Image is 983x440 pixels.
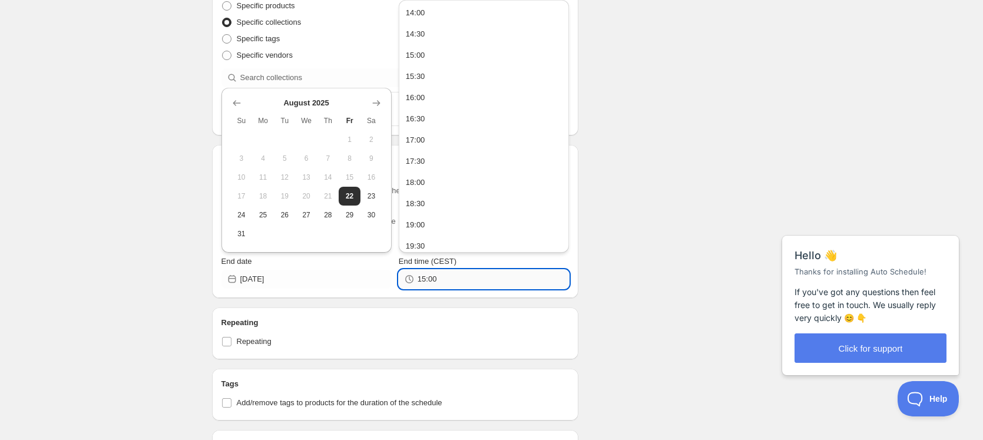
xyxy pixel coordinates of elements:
button: 15:30 [402,67,565,86]
button: Sunday August 31 2025 [231,224,253,243]
button: Sunday August 10 2025 [231,168,253,187]
span: Mo [257,116,269,125]
span: 25 [257,210,269,220]
span: Specific collections [237,18,302,27]
div: 19:30 [406,240,425,252]
span: Add/remove tags to products for the duration of the schedule [237,398,442,407]
span: 8 [343,154,356,163]
span: 1 [343,135,356,144]
button: Saturday August 30 2025 [360,206,382,224]
span: 10 [236,173,248,182]
span: Specific tags [237,34,280,43]
button: 19:30 [402,237,565,256]
button: Show previous month, July 2025 [229,95,245,111]
span: 30 [365,210,378,220]
span: 22 [343,191,356,201]
span: End date [221,257,252,266]
span: 13 [300,173,313,182]
button: 16:30 [402,110,565,128]
span: Th [322,116,335,125]
span: 26 [279,210,291,220]
button: Thursday August 7 2025 [317,149,339,168]
button: Thursday August 14 2025 [317,168,339,187]
button: Monday August 4 2025 [252,149,274,168]
span: 11 [257,173,269,182]
button: 18:30 [402,194,565,213]
input: Search collections [240,68,540,87]
span: 28 [322,210,335,220]
div: 16:30 [406,113,425,125]
button: 17:30 [402,152,565,171]
span: 12 [279,173,291,182]
button: Today Friday August 22 2025 [339,187,360,206]
span: Tu [279,116,291,125]
button: Friday August 1 2025 [339,130,360,149]
span: 21 [322,191,335,201]
span: 15 [343,173,356,182]
span: End time (CEST) [399,257,456,266]
button: Saturday August 9 2025 [360,149,382,168]
span: 9 [365,154,378,163]
button: Monday August 11 2025 [252,168,274,187]
button: Tuesday August 12 2025 [274,168,296,187]
th: Thursday [317,111,339,130]
div: 18:30 [406,198,425,210]
span: Su [236,116,248,125]
button: Thursday August 21 2025 [317,187,339,206]
span: 23 [365,191,378,201]
button: Sunday August 24 2025 [231,206,253,224]
span: 19 [279,191,291,201]
button: Tuesday August 5 2025 [274,149,296,168]
button: Saturday August 2 2025 [360,130,382,149]
button: 19:00 [402,216,565,234]
span: 29 [343,210,356,220]
button: Friday August 15 2025 [339,168,360,187]
button: Monday August 25 2025 [252,206,274,224]
button: 15:00 [402,46,565,65]
button: 14:00 [402,4,565,22]
button: Wednesday August 6 2025 [296,149,317,168]
button: Tuesday August 19 2025 [274,187,296,206]
span: 14 [322,173,335,182]
button: Sunday August 3 2025 [231,149,253,168]
span: 2 [365,135,378,144]
th: Saturday [360,111,382,130]
span: Specific products [237,1,295,10]
h2: Repeating [221,317,570,329]
div: 16:00 [406,92,425,104]
h2: Active dates [221,154,570,166]
button: Saturday August 16 2025 [360,168,382,187]
button: Wednesday August 27 2025 [296,206,317,224]
th: Tuesday [274,111,296,130]
button: Sunday August 17 2025 [231,187,253,206]
th: Friday [339,111,360,130]
div: 18:00 [406,177,425,188]
div: 15:00 [406,49,425,61]
span: 24 [236,210,248,220]
button: 16:00 [402,88,565,107]
div: 15:30 [406,71,425,82]
button: Friday August 29 2025 [339,206,360,224]
span: Specific vendors [237,51,293,59]
button: Show next month, September 2025 [368,95,385,111]
span: Sa [365,116,378,125]
div: 19:00 [406,219,425,231]
span: 7 [322,154,335,163]
span: 20 [300,191,313,201]
button: Thursday August 28 2025 [317,206,339,224]
iframe: Help Scout Beacon - Messages and Notifications [776,206,966,381]
button: Monday August 18 2025 [252,187,274,206]
span: 17 [236,191,248,201]
button: Tuesday August 26 2025 [274,206,296,224]
div: 14:00 [406,7,425,19]
span: We [300,116,313,125]
span: 6 [300,154,313,163]
button: 17:00 [402,131,565,150]
span: Repeating [237,337,272,346]
div: 14:30 [406,28,425,40]
iframe: Help Scout Beacon - Open [898,381,959,416]
span: 16 [365,173,378,182]
th: Wednesday [296,111,317,130]
th: Monday [252,111,274,130]
button: 14:30 [402,25,565,44]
